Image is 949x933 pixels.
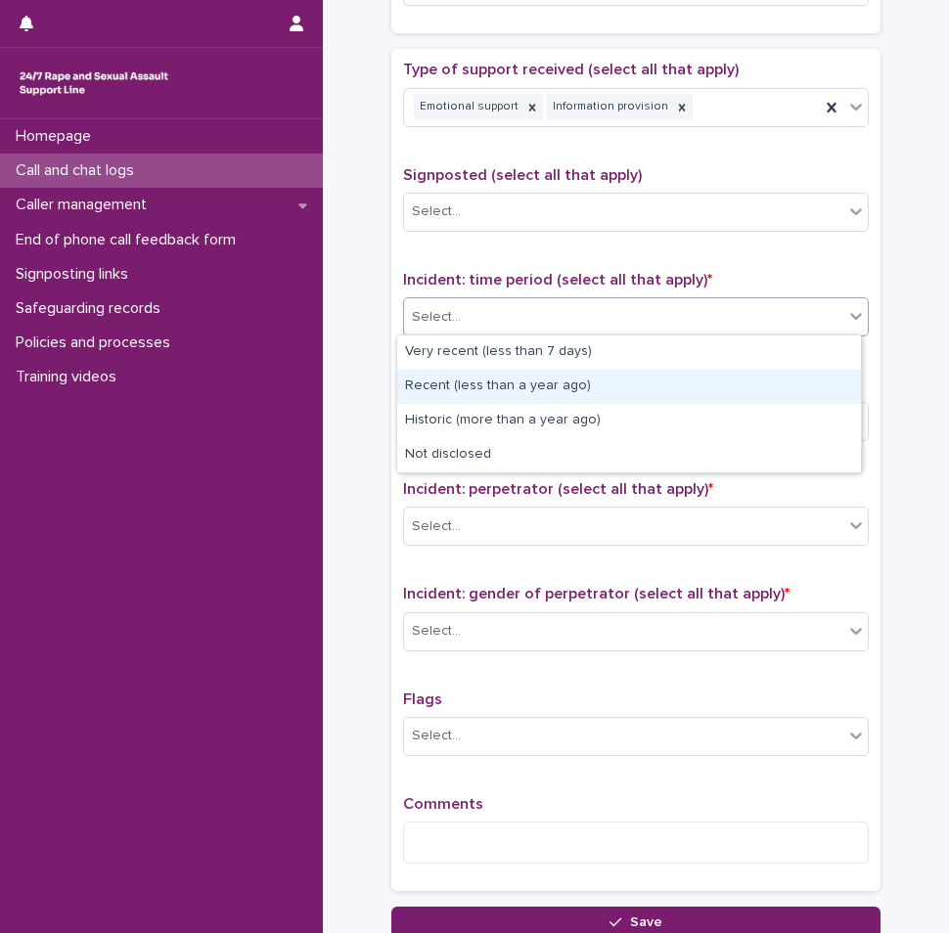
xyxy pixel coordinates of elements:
[8,231,251,249] p: End of phone call feedback form
[8,265,144,284] p: Signposting links
[412,621,461,642] div: Select...
[403,586,790,601] span: Incident: gender of perpetrator (select all that apply)
[403,272,712,288] span: Incident: time period (select all that apply)
[403,481,713,497] span: Incident: perpetrator (select all that apply)
[397,404,861,438] div: Historic (more than a year ago)
[412,201,461,222] div: Select...
[403,62,739,77] span: Type of support received (select all that apply)
[8,299,176,318] p: Safeguarding records
[397,370,861,404] div: Recent (less than a year ago)
[547,94,671,120] div: Information provision
[412,726,461,746] div: Select...
[403,691,442,707] span: Flags
[397,335,861,370] div: Very recent (less than 7 days)
[397,438,861,472] div: Not disclosed
[8,196,162,214] p: Caller management
[630,915,662,929] span: Save
[16,64,172,103] img: rhQMoQhaT3yELyF149Cw
[8,333,186,352] p: Policies and processes
[412,516,461,537] div: Select...
[8,368,132,386] p: Training videos
[412,307,461,328] div: Select...
[403,796,483,812] span: Comments
[414,94,521,120] div: Emotional support
[8,161,150,180] p: Call and chat logs
[8,127,107,146] p: Homepage
[403,167,642,183] span: Signposted (select all that apply)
